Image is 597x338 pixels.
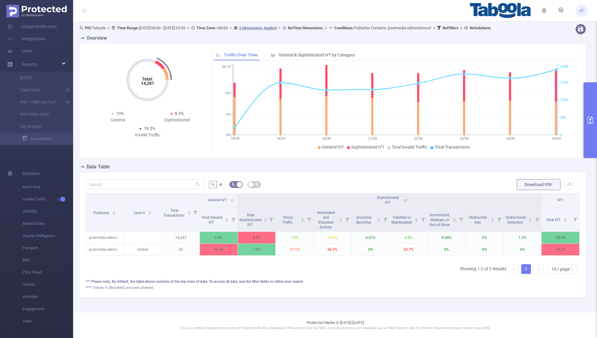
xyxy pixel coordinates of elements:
div: Sort [415,217,418,221]
b: Time Range: [117,26,139,30]
tspan: 18/09 [230,137,239,141]
tspan: 19/09 [276,137,285,141]
span: Publisher [94,211,110,215]
span: Total Invalid Traffic [392,145,427,149]
b: Time Zone: [196,26,216,30]
input: Search... [86,179,204,189]
span: > [277,26,282,30]
span: Obstructed Ads [469,215,487,225]
span: Total Sophisticated IVT [239,213,262,227]
p: postmedia-edmontonsun [86,244,124,255]
span: General & Sophisticated IVT by Category [279,52,355,57]
span: Proxy Traffic [282,215,294,225]
div: Sort [301,217,304,221]
span: > [323,26,329,30]
span: Video [23,315,73,327]
span: Incentivized, Malware, or Out-of-Store [429,213,450,227]
b: No Solutions [470,26,491,30]
span: Invalid Traffic [23,193,73,205]
i: icon: caret-up [301,217,304,219]
i: icon: caret-up [415,217,418,219]
i: icon: caret-down [491,219,494,221]
tspan: 25/09 [552,137,560,141]
span: Level 6 [134,211,146,215]
a: Top 30 pubs [12,120,66,133]
span: Attention [23,291,73,303]
p: This is a stable, in production version of Protected Media's dashboard. Please note that the MRC ... [88,326,582,331]
span: Unified [23,279,73,291]
i: Filter menu [571,207,579,232]
i: icon: caret-up [188,210,191,212]
i: icon: caret-down [264,219,267,221]
div: Sort [453,217,456,221]
tspan: 1,950 [560,81,568,84]
a: Users [7,45,33,57]
i: icon: user [79,26,85,30]
span: Solutions [22,167,40,180]
i: icon: right [536,267,540,271]
i: Filter menu [229,207,238,232]
span: General IVT [208,198,227,202]
a: [DATE] [12,72,66,84]
p: 8.5% [238,232,276,243]
span: Total IVT [546,218,561,222]
p: 7.9% [238,244,276,255]
p: 1.3% [504,232,542,243]
i: icon: caret-down [225,219,228,221]
p: 38 [162,244,200,255]
span: Engagement [23,303,73,315]
span: Total General IVT [201,215,222,225]
div: Invalid Traffic [118,132,177,138]
i: icon: caret-up [529,217,532,219]
span: Publisher Contains 'postmedia-edmontonsun' [334,26,431,30]
a: Save Report... [23,133,73,145]
span: Reports [22,62,37,67]
span: Total Transactions [163,208,185,218]
span: > [431,26,437,30]
p: 0% [466,232,503,243]
p: 0% [428,244,465,255]
span: Undisclosed Detection [506,215,526,225]
span: Anti-Fraud [23,181,73,193]
span: Traffic Over Time [224,52,258,57]
div: Sophisticated [147,117,207,123]
a: Integrations [7,33,45,45]
b: Conditions : [334,26,354,30]
tspan: 6% [226,112,231,116]
span: Brand Safety [23,218,73,230]
i: icon: line-chart [216,53,221,57]
span: Sophisticated IVT [351,145,384,149]
div: Sort [563,217,567,221]
div: Sort [112,210,116,214]
span: Click Fraud [23,266,73,279]
p: 23.7% [390,244,428,255]
div: **** Values in (Brackets) are user attested [86,285,580,290]
span: Falsified or Manipulated [391,215,413,225]
p: 7.8% [276,232,313,243]
b: No Filters [443,26,458,30]
span: MRC [23,254,73,266]
a: Pub > 100K imp Test [12,96,66,108]
span: 18.5% [144,126,155,131]
span: Taboola [DATE] 00:00 - [DATE] 23:59 +00:00 [79,26,491,30]
p: 0% [466,244,503,255]
span: # [219,182,222,187]
tspan: 2,600 [560,65,568,69]
p: clicked [124,244,162,255]
p: 9.9% [200,232,238,243]
span: 10% [116,111,124,116]
h2: Data Table [87,163,110,171]
span: 8.5% [175,111,184,116]
span: AT [579,5,584,17]
b: No Time Dimensions [288,26,323,30]
i: Filter menu [343,207,351,232]
p: 14,243 [162,232,200,243]
p: 0.49% [428,232,465,243]
span: % [211,182,214,187]
div: Sort [148,210,152,214]
i: Filter menu [381,207,390,232]
a: Reports [22,58,37,70]
div: Sort [264,217,267,221]
i: Filter menu [457,207,465,232]
i: icon: caret-up [377,217,380,219]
